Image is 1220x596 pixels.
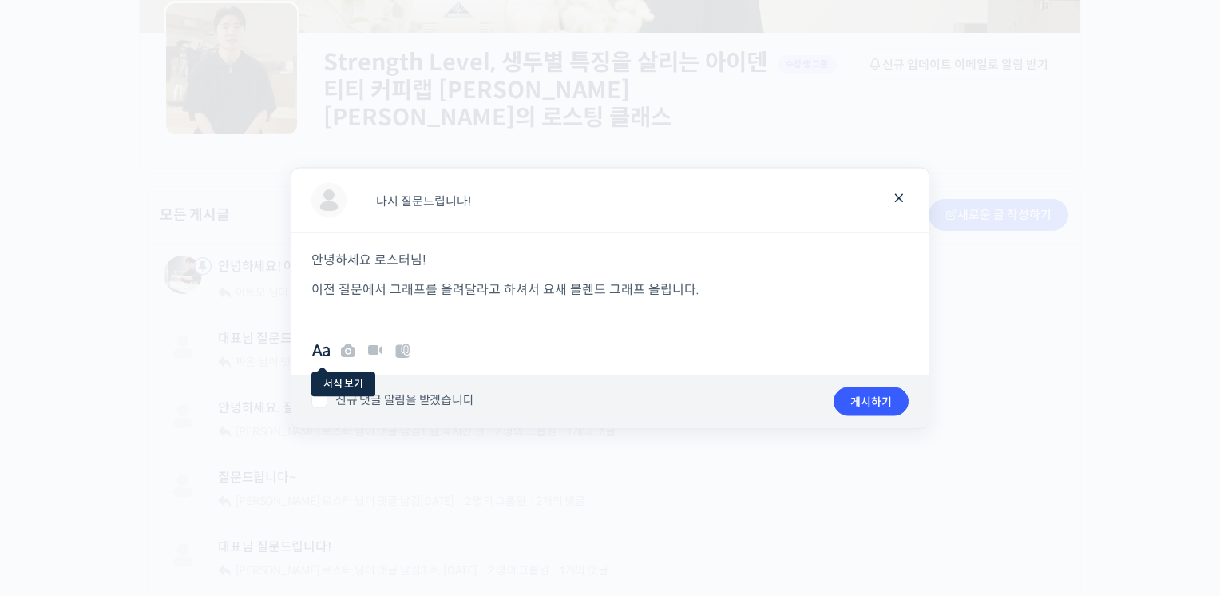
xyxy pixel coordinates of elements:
[247,487,266,500] span: 설정
[105,463,206,503] a: 대화
[834,387,909,416] button: 게시하기
[206,463,307,503] a: 설정
[146,488,165,501] span: 대화
[311,279,909,300] p: 이전 질문에서 그래프를 올려달라고 하셔서 요새 블렌드 그래프 올립니다.
[366,184,881,217] input: 게시글 제목
[50,487,60,500] span: 홈
[5,463,105,503] a: 홈
[311,249,909,271] p: 안녕하세요 로스터님!
[311,391,802,407] label: 신규 댓글 알림을 받겠습니다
